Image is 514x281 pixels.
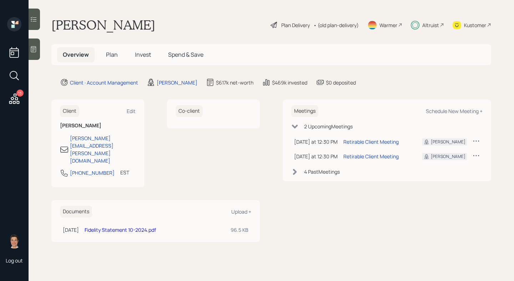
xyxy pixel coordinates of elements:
[60,206,92,218] h6: Documents
[291,105,318,117] h6: Meetings
[176,105,203,117] h6: Co-client
[426,108,483,114] div: Schedule New Meeting +
[127,108,136,114] div: Edit
[168,51,203,58] span: Spend & Save
[379,21,397,29] div: Warmer
[63,51,89,58] span: Overview
[51,17,155,33] h1: [PERSON_NAME]
[60,123,136,129] h6: [PERSON_NAME]
[343,138,399,145] div: Retirable Client Meeting
[70,79,138,86] div: Client · Account Management
[343,153,399,160] div: Retirable Client Meeting
[422,21,439,29] div: Altruist
[6,257,23,264] div: Log out
[60,105,79,117] h6: Client
[106,51,118,58] span: Plan
[70,134,136,164] div: [PERSON_NAME][EMAIL_ADDRESS][PERSON_NAME][DOMAIN_NAME]
[326,79,356,86] div: $0 deposited
[216,79,253,86] div: $617k net-worth
[63,226,79,234] div: [DATE]
[431,153,465,160] div: [PERSON_NAME]
[135,51,151,58] span: Invest
[16,90,24,97] div: 13
[294,153,338,160] div: [DATE] at 12:30 PM
[464,21,486,29] div: Kustomer
[231,208,251,215] div: Upload +
[281,21,310,29] div: Plan Delivery
[231,226,248,234] div: 96.5 KB
[85,226,156,233] a: Fidelity Statement 10-2024.pdf
[157,79,197,86] div: [PERSON_NAME]
[304,168,340,175] div: 4 Past Meeting s
[304,123,353,130] div: 2 Upcoming Meeting s
[272,79,307,86] div: $469k invested
[294,138,338,145] div: [DATE] at 12:30 PM
[7,234,21,249] img: tyler-end-headshot.png
[431,139,465,145] div: [PERSON_NAME]
[313,21,359,29] div: • (old plan-delivery)
[70,169,115,177] div: [PHONE_NUMBER]
[120,169,129,176] div: EST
